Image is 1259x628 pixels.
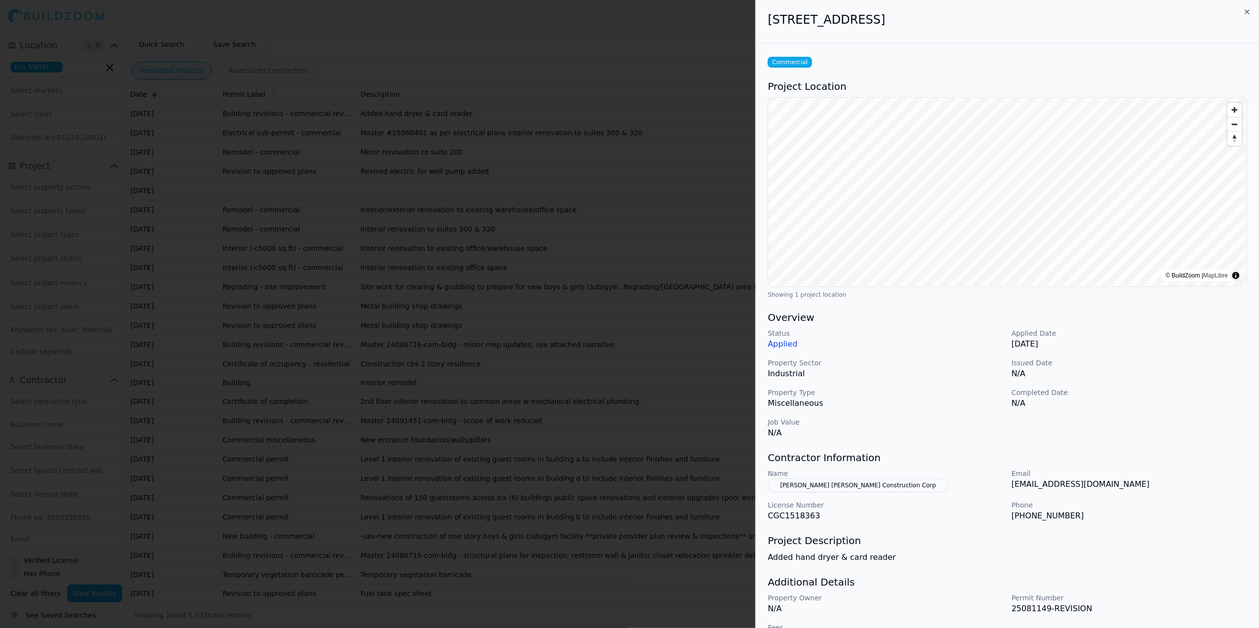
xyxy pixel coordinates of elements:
[768,388,1003,397] p: Property Type
[768,534,1247,548] h3: Project Description
[1012,328,1247,338] p: Applied Date
[1230,270,1242,281] summary: Toggle attribution
[1012,510,1247,522] p: [PHONE_NUMBER]
[1012,469,1247,478] p: Email
[768,427,1003,439] p: N/A
[1012,368,1247,380] p: N/A
[768,575,1247,589] h3: Additional Details
[1012,500,1247,510] p: Phone
[1012,358,1247,368] p: Issued Date
[768,291,1247,299] div: Showing 1 project location
[1012,478,1247,490] p: [EMAIL_ADDRESS][DOMAIN_NAME]
[768,57,812,68] span: Commercial
[1227,131,1242,146] button: Reset bearing to north
[1012,603,1247,615] p: 25081149-REVISION
[768,500,1003,510] p: License Number
[768,551,1247,563] p: Added hand dryer & card reader
[768,311,1247,324] h3: Overview
[768,593,1003,603] p: Property Owner
[1227,117,1242,131] button: Zoom out
[1012,593,1247,603] p: Permit Number
[768,469,1003,478] p: Name
[1166,271,1228,280] div: © BuildZoom |
[768,12,1247,28] h2: [STREET_ADDRESS]
[768,358,1003,368] p: Property Sector
[1203,272,1228,279] a: MapLibre
[768,98,1246,286] canvas: Map
[1227,103,1242,117] button: Zoom in
[1012,338,1247,350] p: [DATE]
[768,417,1003,427] p: Job Value
[768,510,1003,522] p: CGC1518363
[768,478,948,492] button: [PERSON_NAME] [PERSON_NAME] Construction Corp
[1012,397,1247,409] p: N/A
[768,338,1003,350] p: Applied
[768,397,1003,409] p: Miscellaneous
[768,328,1003,338] p: Status
[768,603,1003,615] p: N/A
[768,79,1247,93] h3: Project Location
[768,368,1003,380] p: Industrial
[768,451,1247,465] h3: Contractor Information
[1012,388,1247,397] p: Completed Date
